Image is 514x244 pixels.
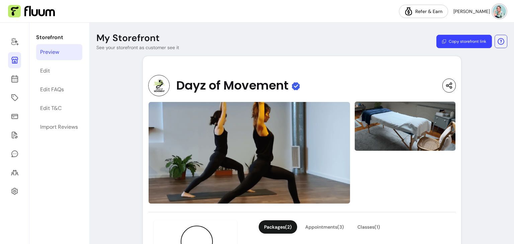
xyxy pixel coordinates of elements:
span: Dayz of Movement [176,79,288,92]
a: Refer & Earn [399,5,448,18]
div: Edit T&C [40,104,62,112]
button: avatar[PERSON_NAME] [453,5,506,18]
button: Classes(1) [352,220,385,234]
img: avatar [493,5,506,18]
a: Edit T&C [36,100,82,116]
a: Preview [36,44,82,60]
a: My Messages [8,146,21,162]
button: Appointments(3) [300,220,349,234]
a: Edit [36,63,82,79]
img: Provider image [148,75,170,96]
p: See your storefront as customer see it [96,44,179,51]
a: Clients [8,164,21,180]
div: Preview [40,48,59,56]
button: Packages(2) [259,220,297,234]
p: Storefront [36,33,82,41]
a: Forms [8,127,21,143]
a: Storefront [8,52,21,68]
div: Edit FAQs [40,86,64,94]
img: image-1 [354,101,455,152]
p: My Storefront [96,32,160,44]
span: [PERSON_NAME] [453,8,490,15]
a: Edit FAQs [36,82,82,98]
a: Home [8,33,21,49]
a: Settings [8,183,21,199]
div: Edit [40,67,50,75]
a: Sales [8,108,21,124]
img: image-2 [354,141,455,217]
button: Copy storefront link [436,35,492,48]
a: Import Reviews [36,119,82,135]
div: Import Reviews [40,123,78,131]
a: Offerings [8,90,21,106]
a: Calendar [8,71,21,87]
img: image-0 [148,102,351,204]
img: Fluum Logo [8,5,55,18]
